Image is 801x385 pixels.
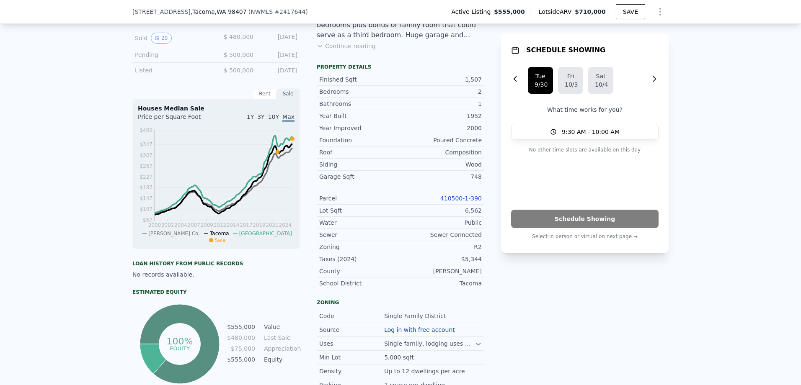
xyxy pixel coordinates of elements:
[319,218,400,227] div: Water
[400,112,482,120] div: 1952
[148,231,200,236] span: [PERSON_NAME] Co.
[319,75,400,84] div: Finished Sqft
[135,33,209,44] div: Sold
[253,222,266,228] tspan: 2019
[227,355,256,364] td: $555,000
[174,222,187,228] tspan: 2004
[143,217,152,223] tspan: $67
[400,124,482,132] div: 2000
[451,8,494,16] span: Active Listing
[248,8,308,16] div: ( )
[440,195,482,202] a: 410500-1-390
[384,326,455,333] button: Log in with free account
[166,336,193,346] tspan: 100%
[282,113,295,122] span: Max
[539,8,575,16] span: Lotside ARV
[319,124,400,132] div: Year Improved
[400,206,482,215] div: 6,562
[652,3,669,20] button: Show Options
[224,67,253,74] span: $ 500,000
[319,255,400,263] div: Taxes (2024)
[215,237,226,243] span: Sale
[575,8,606,15] span: $710,000
[239,231,292,236] span: [GEOGRAPHIC_DATA]
[140,185,152,190] tspan: $187
[319,160,400,169] div: Siding
[138,104,295,113] div: Houses Median Sale
[317,64,484,70] div: Property details
[595,72,607,80] div: Sat
[319,87,400,96] div: Bedrooms
[565,72,576,80] div: Fri
[262,344,300,353] td: Appreciation
[140,141,152,147] tspan: $347
[400,279,482,287] div: Tacoma
[400,75,482,84] div: 1,507
[151,33,171,44] button: View historical data
[140,174,152,180] tspan: $227
[262,355,300,364] td: Equity
[227,344,256,353] td: $75,000
[214,222,227,228] tspan: 2012
[187,222,200,228] tspan: 2007
[400,218,482,227] div: Public
[494,8,525,16] span: $555,000
[511,124,659,140] button: 9:30 AM - 10:00 AM
[317,299,484,306] div: Zoning
[140,127,152,133] tspan: $400
[400,136,482,144] div: Poured Concrete
[319,172,400,181] div: Garage Sqft
[558,67,583,94] button: Fri10/3
[132,260,300,267] div: Loan history from public records
[140,163,152,169] tspan: $267
[319,148,400,157] div: Roof
[227,333,256,342] td: $480,000
[400,267,482,275] div: [PERSON_NAME]
[262,322,300,331] td: Value
[276,88,300,99] div: Sale
[274,8,305,15] span: # 2417644
[319,267,400,275] div: County
[319,206,400,215] div: Lot Sqft
[319,194,400,203] div: Parcel
[319,112,400,120] div: Year Built
[260,66,297,74] div: [DATE]
[257,113,264,120] span: 3Y
[400,148,482,157] div: Composition
[266,222,279,228] tspan: 2021
[595,80,607,89] div: 10/4
[565,80,576,89] div: 10/3
[140,206,152,212] tspan: $107
[319,367,384,375] div: Density
[319,136,400,144] div: Foundation
[319,312,384,320] div: Code
[400,231,482,239] div: Sewer Connected
[535,72,546,80] div: Tue
[132,270,300,279] div: No records available.
[588,67,613,94] button: Sat10/4
[240,222,253,228] tspan: 2017
[384,312,447,320] div: Single Family District
[535,80,546,89] div: 9/30
[319,326,384,334] div: Source
[528,67,553,94] button: Tue9/30
[224,33,253,40] span: $ 480,000
[170,345,190,351] tspan: equity
[227,322,256,331] td: $555,000
[260,33,297,44] div: [DATE]
[215,8,247,15] span: , WA 98407
[140,152,152,158] tspan: $307
[247,113,254,120] span: 1Y
[511,231,659,241] p: Select in person or virtual on next page →
[135,66,209,74] div: Listed
[200,222,213,228] tspan: 2009
[319,353,384,362] div: Min Lot
[384,339,475,348] div: Single family, lodging uses with one guest room.
[400,172,482,181] div: 748
[400,87,482,96] div: 2
[319,243,400,251] div: Zoning
[317,42,376,50] button: Continue reading
[253,88,276,99] div: Rent
[135,51,209,59] div: Pending
[400,255,482,263] div: $5,344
